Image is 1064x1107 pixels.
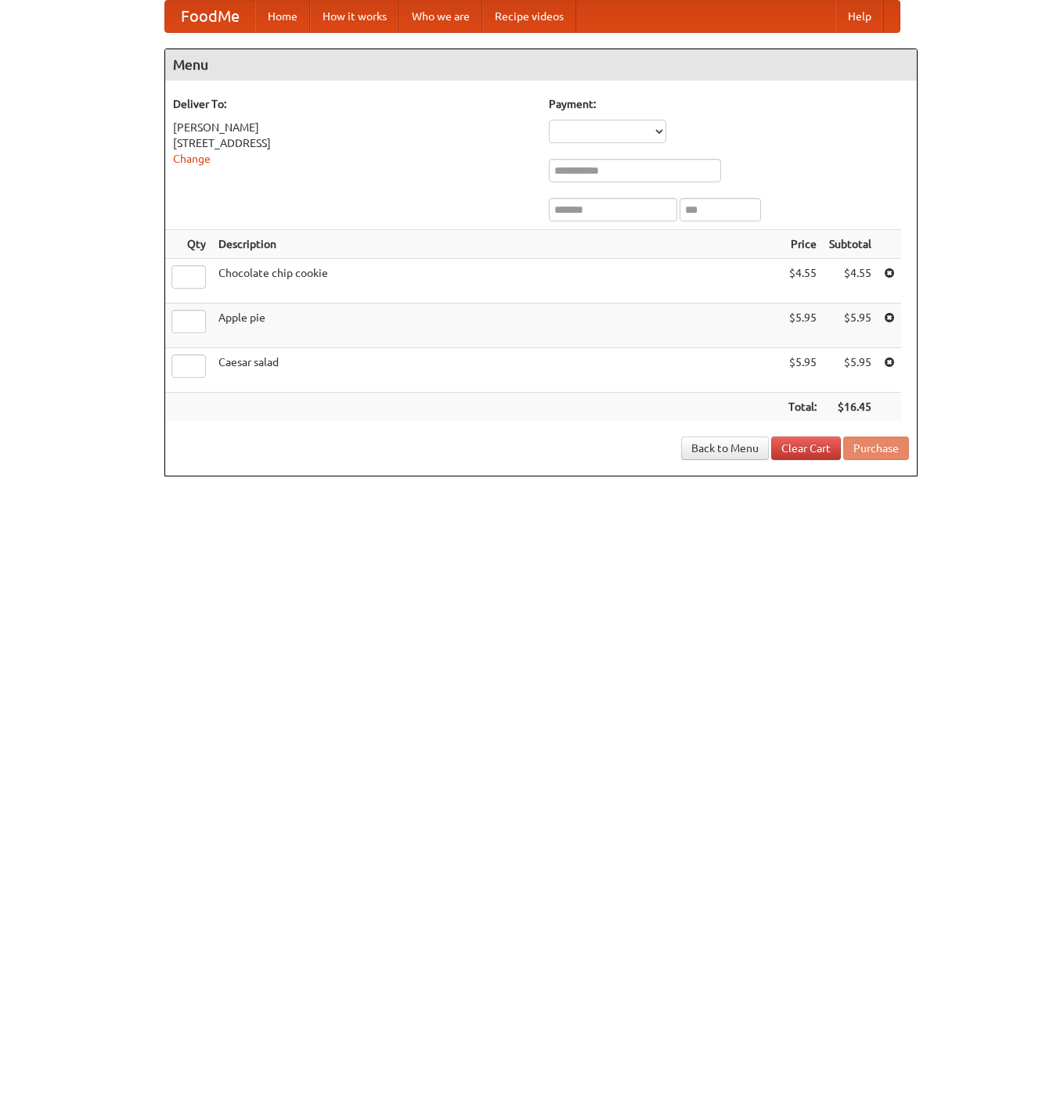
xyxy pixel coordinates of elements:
[212,304,782,348] td: Apple pie
[823,259,878,304] td: $4.55
[173,96,533,112] h5: Deliver To:
[823,304,878,348] td: $5.95
[823,348,878,393] td: $5.95
[255,1,310,32] a: Home
[482,1,576,32] a: Recipe videos
[212,348,782,393] td: Caesar salad
[549,96,909,112] h5: Payment:
[399,1,482,32] a: Who we are
[782,393,823,422] th: Total:
[173,153,211,165] a: Change
[212,259,782,304] td: Chocolate chip cookie
[823,393,878,422] th: $16.45
[165,1,255,32] a: FoodMe
[771,437,841,460] a: Clear Cart
[310,1,399,32] a: How it works
[782,304,823,348] td: $5.95
[173,135,533,151] div: [STREET_ADDRESS]
[835,1,884,32] a: Help
[681,437,769,460] a: Back to Menu
[843,437,909,460] button: Purchase
[173,120,533,135] div: [PERSON_NAME]
[165,49,917,81] h4: Menu
[165,230,212,259] th: Qty
[782,230,823,259] th: Price
[212,230,782,259] th: Description
[782,259,823,304] td: $4.55
[823,230,878,259] th: Subtotal
[782,348,823,393] td: $5.95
